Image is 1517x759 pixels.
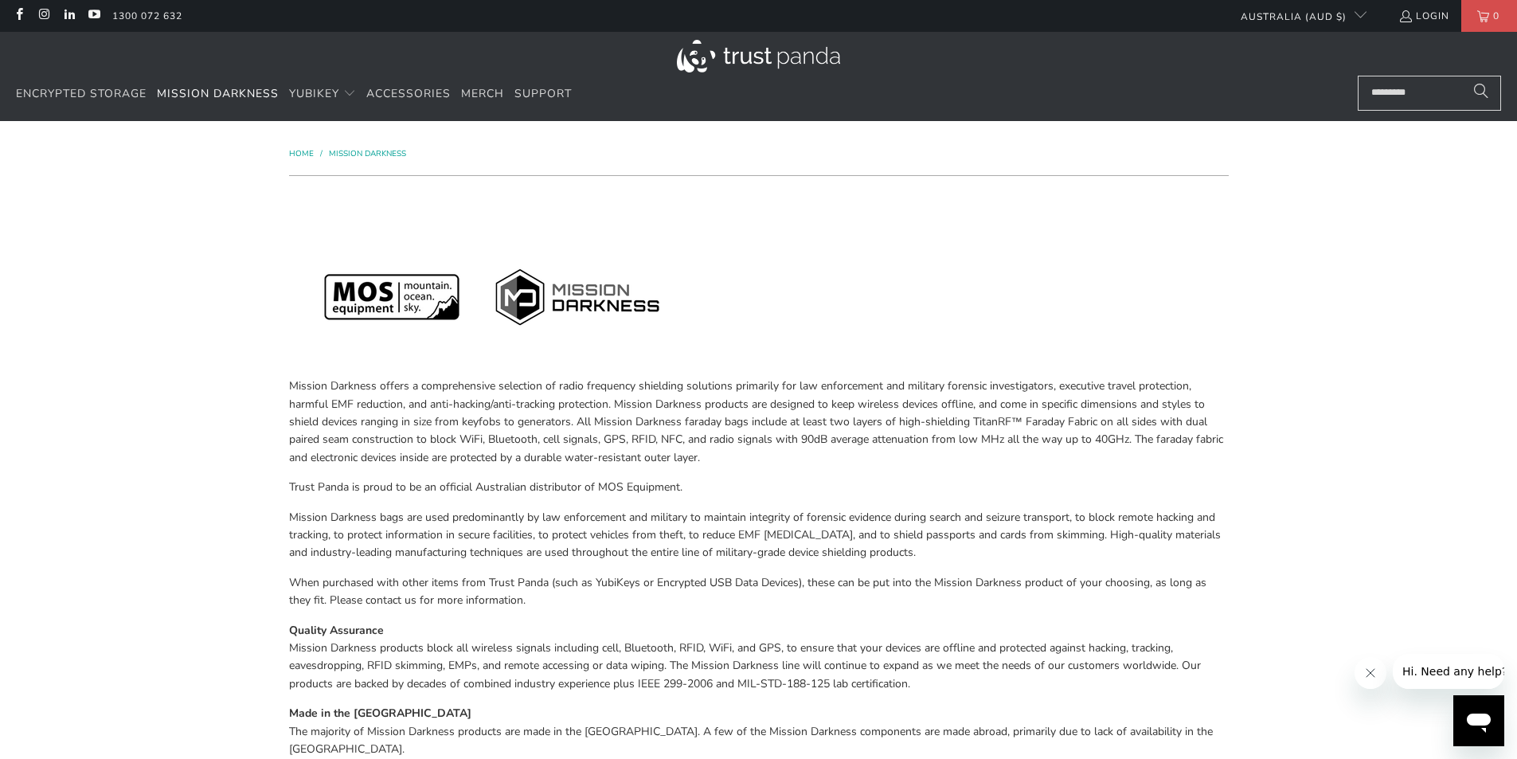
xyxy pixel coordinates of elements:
[289,706,471,721] strong: Made in the [GEOGRAPHIC_DATA]
[16,86,147,101] span: Encrypted Storage
[16,76,147,113] a: Encrypted Storage
[112,7,182,25] a: 1300 072 632
[710,432,1129,447] span: radio signals with 90dB average attenuation from low MHz all the way up to 40GHz
[62,10,76,22] a: Trust Panda Australia on LinkedIn
[12,10,25,22] a: Trust Panda Australia on Facebook
[514,86,572,101] span: Support
[1393,654,1504,689] iframe: Message from company
[1358,76,1501,111] input: Search...
[289,705,1229,758] p: The majority of Mission Darkness products are made in the [GEOGRAPHIC_DATA]. A few of the Mission...
[87,10,100,22] a: Trust Panda Australia on YouTube
[366,86,451,101] span: Accessories
[1453,695,1504,746] iframe: Button to launch messaging window
[157,76,279,113] a: Mission Darkness
[157,86,279,101] span: Mission Darkness
[289,86,339,101] span: YubiKey
[289,378,1229,467] p: Mission Darkness offers a comprehensive selection of radio frequency shielding solutions primaril...
[329,148,406,159] a: Mission Darkness
[461,76,504,113] a: Merch
[1355,657,1386,689] iframe: Close message
[289,574,1229,610] p: When purchased with other items from Trust Panda (such as YubiKeys or Encrypted USB Data Devices)...
[514,76,572,113] a: Support
[37,10,50,22] a: Trust Panda Australia on Instagram
[10,11,115,24] span: Hi. Need any help?
[289,479,1229,496] p: Trust Panda is proud to be an official Australian distributor of MOS Equipment.
[16,76,572,113] nav: Translation missing: en.navigation.header.main_nav
[289,623,384,638] strong: Quality Assurance
[677,40,840,72] img: Trust Panda Australia
[461,86,504,101] span: Merch
[289,76,356,113] summary: YubiKey
[289,622,1229,694] p: Mission Darkness products block all wireless signals including cell, Bluetooth, RFID, WiFi, and G...
[289,509,1229,562] p: Mission Darkness bags are used predominantly by law enforcement and military to maintain integrit...
[1398,7,1449,25] a: Login
[289,148,314,159] span: Home
[289,148,316,159] a: Home
[1461,76,1501,111] button: Search
[366,76,451,113] a: Accessories
[320,148,323,159] span: /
